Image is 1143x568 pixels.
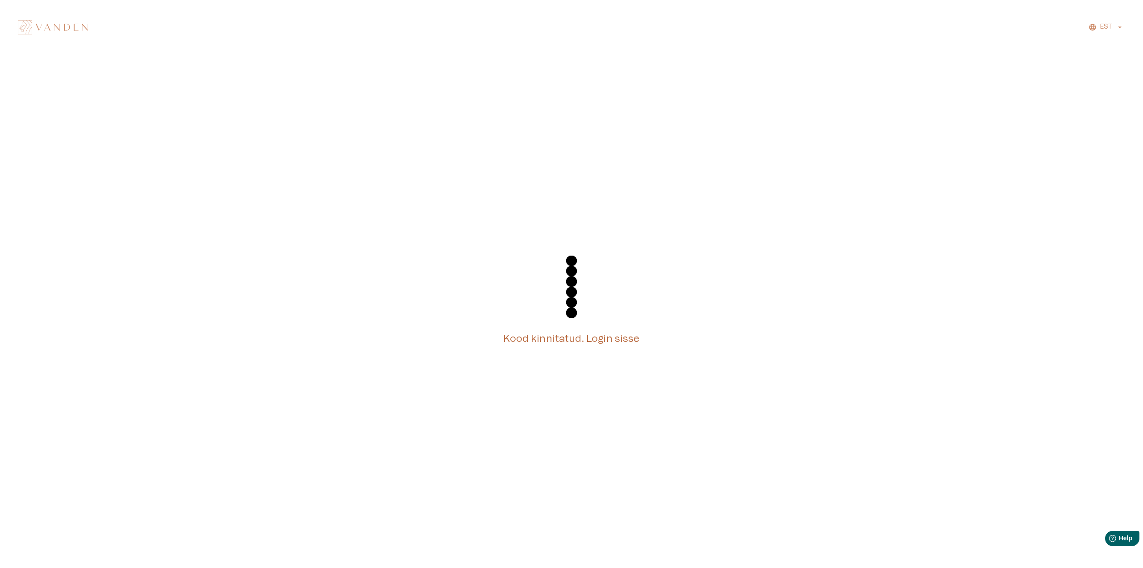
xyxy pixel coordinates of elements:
p: EST [1100,22,1112,32]
h5: Kood kinnitatud. Login sisse [503,332,639,345]
img: Vanden logo [18,20,88,34]
button: EST [1087,21,1125,34]
iframe: Help widget launcher [1073,527,1143,552]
